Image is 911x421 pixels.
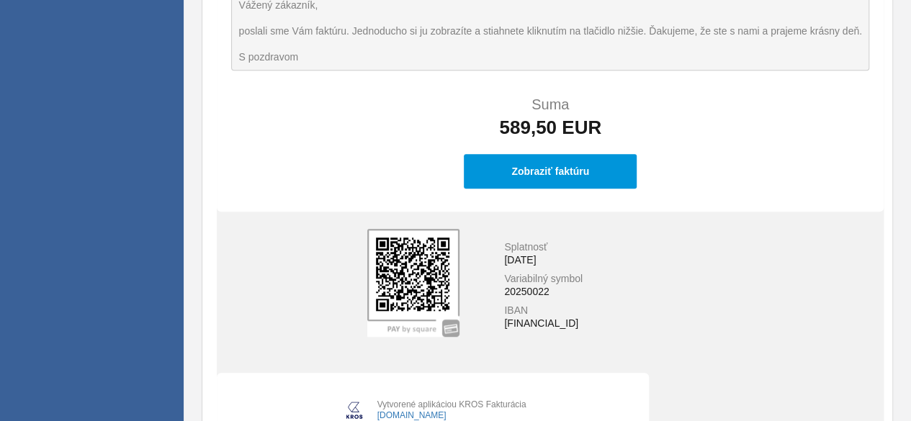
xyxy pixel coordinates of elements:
[481,165,619,178] a: Zobraziť faktúru
[504,254,536,266] span: [DATE]
[367,229,459,337] img: qrcode
[504,286,549,297] span: 20250022
[504,304,528,316] span: IBAN
[504,273,583,284] span: Variabilný symbol
[377,399,526,409] span: Vytvorené aplikáciou KROS Fakturácia
[377,410,446,420] a: [DOMAIN_NAME]
[504,317,578,329] span: [FINANCIAL_ID]
[499,117,601,138] span: 589,50 EUR
[504,241,547,253] span: Splatnosť
[531,96,569,112] span: Suma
